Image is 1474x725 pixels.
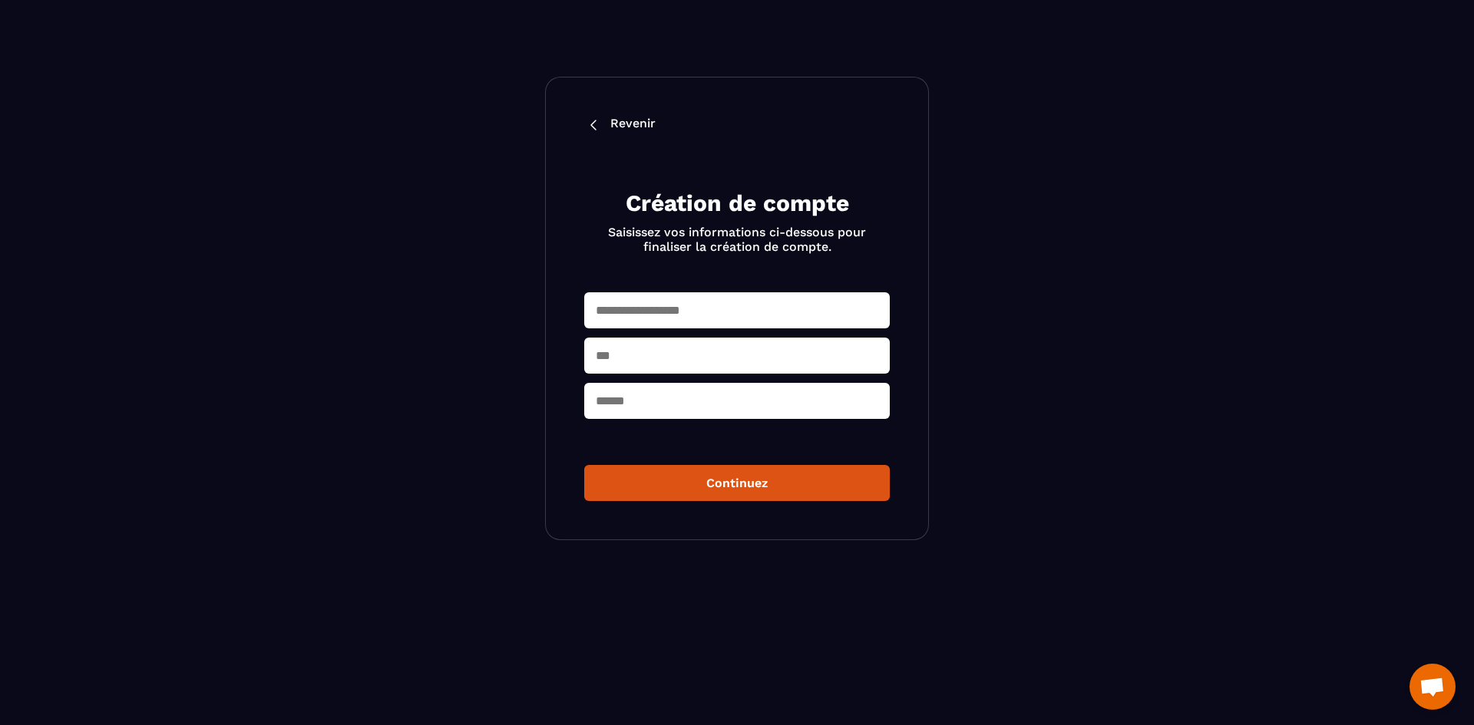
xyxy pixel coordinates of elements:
[1410,664,1456,710] div: Ouvrir le chat
[610,116,656,134] p: Revenir
[584,465,890,501] button: Continuez
[584,116,890,134] a: Revenir
[584,116,603,134] img: back
[603,188,871,219] h2: Création de compte
[603,225,871,254] p: Saisissez vos informations ci-dessous pour finaliser la création de compte.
